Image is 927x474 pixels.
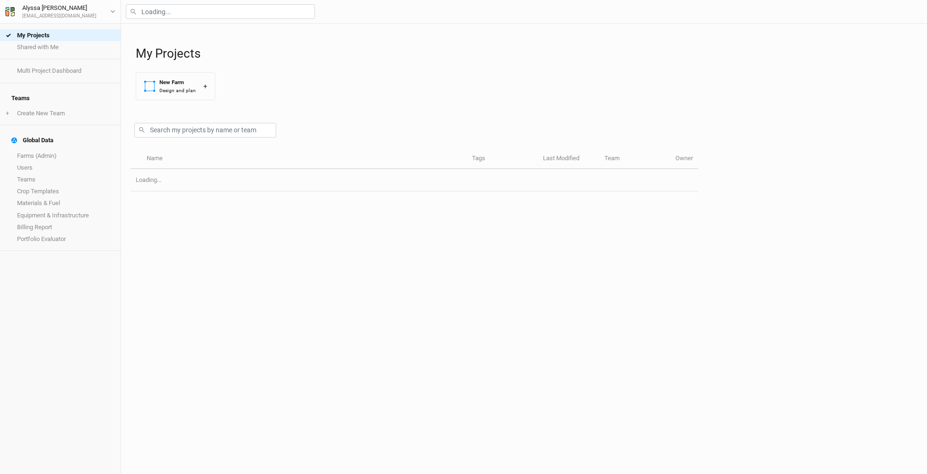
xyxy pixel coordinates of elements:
[136,72,215,100] button: New FarmDesign and plan+
[134,123,276,138] input: Search my projects by name or team
[467,149,538,169] th: Tags
[6,89,115,108] h4: Teams
[203,81,207,91] div: +
[159,87,196,94] div: Design and plan
[670,149,698,169] th: Owner
[22,13,96,20] div: [EMAIL_ADDRESS][DOMAIN_NAME]
[22,3,96,13] div: Alyssa [PERSON_NAME]
[136,46,918,61] h1: My Projects
[159,78,196,86] div: New Farm
[11,137,53,144] div: Global Data
[6,110,9,117] span: +
[141,149,466,169] th: Name
[599,149,670,169] th: Team
[5,3,116,20] button: Alyssa [PERSON_NAME][EMAIL_ADDRESS][DOMAIN_NAME]
[126,4,315,19] input: Loading...
[538,149,599,169] th: Last Modified
[131,169,698,191] td: Loading...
